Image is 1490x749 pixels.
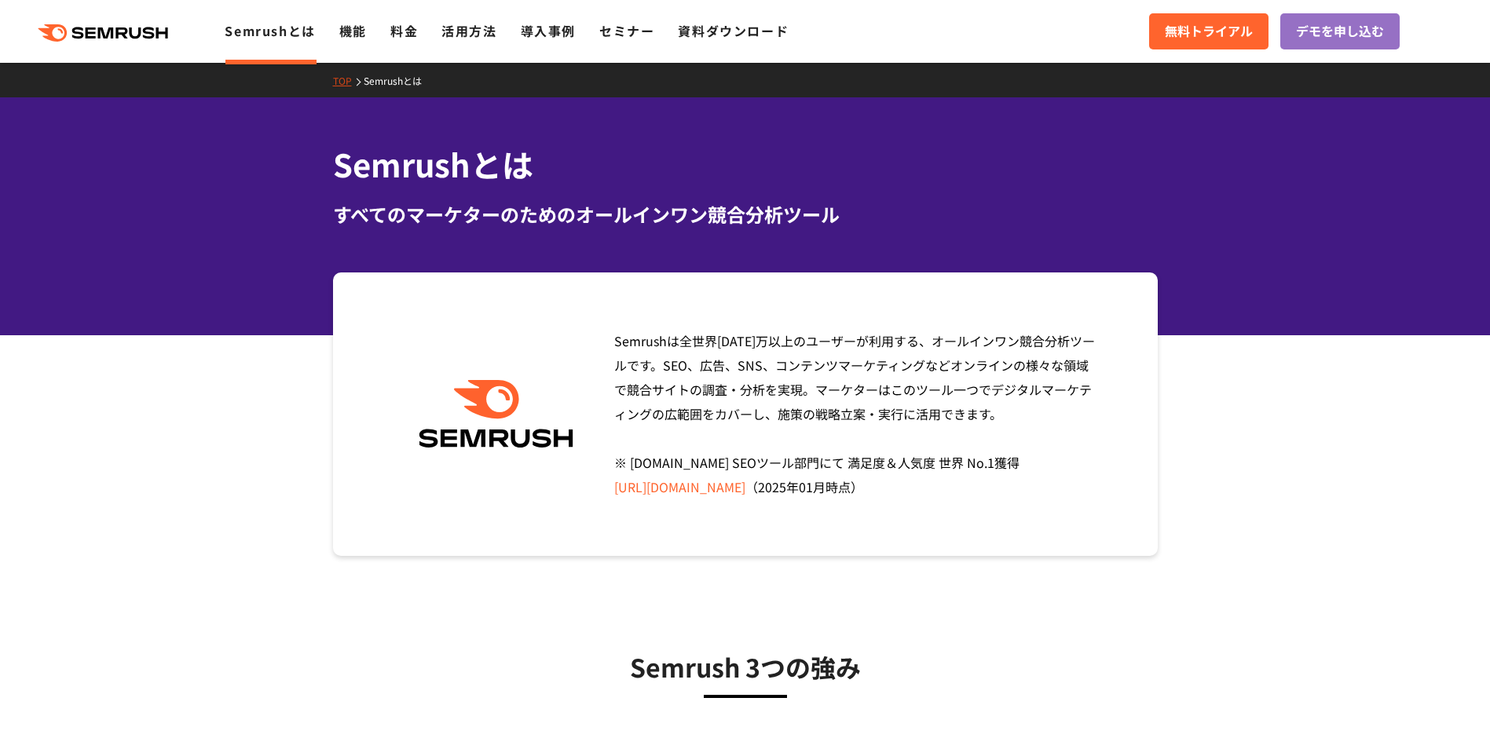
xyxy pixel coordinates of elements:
a: Semrushとは [225,21,315,40]
a: 導入事例 [521,21,576,40]
a: Semrushとは [364,74,434,87]
a: 活用方法 [441,21,496,40]
img: Semrush [411,380,581,448]
a: 資料ダウンロード [678,21,789,40]
h1: Semrushとは [333,141,1158,188]
a: 料金 [390,21,418,40]
span: デモを申し込む [1296,21,1384,42]
h3: Semrush 3つの強み [372,647,1118,686]
a: デモを申し込む [1280,13,1400,49]
a: [URL][DOMAIN_NAME] [614,477,745,496]
a: TOP [333,74,364,87]
div: すべてのマーケターのためのオールインワン競合分析ツール [333,200,1158,228]
span: 無料トライアル [1165,21,1253,42]
a: 無料トライアル [1149,13,1269,49]
span: Semrushは全世界[DATE]万以上のユーザーが利用する、オールインワン競合分析ツールです。SEO、広告、SNS、コンテンツマーケティングなどオンラインの様々な領域で競合サイトの調査・分析を... [614,331,1095,496]
a: セミナー [599,21,654,40]
a: 機能 [339,21,367,40]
